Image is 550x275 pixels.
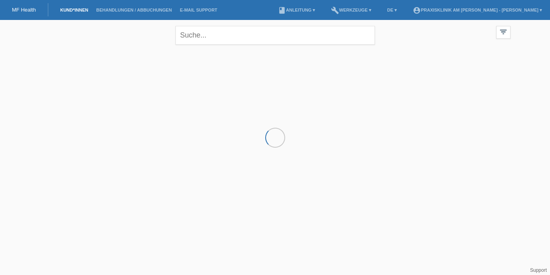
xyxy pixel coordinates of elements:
a: E-Mail Support [176,8,221,12]
a: MF Health [12,7,36,13]
a: bookAnleitung ▾ [274,8,319,12]
a: Behandlungen / Abbuchungen [92,8,176,12]
a: account_circlePraxisklinik am [PERSON_NAME] - [PERSON_NAME] ▾ [409,8,546,12]
input: Suche... [175,26,375,45]
a: buildWerkzeuge ▾ [327,8,375,12]
i: filter_list [499,28,508,36]
i: account_circle [413,6,421,14]
i: build [331,6,339,14]
a: DE ▾ [383,8,401,12]
a: Support [530,267,547,273]
i: book [278,6,286,14]
a: Kund*innen [56,8,92,12]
